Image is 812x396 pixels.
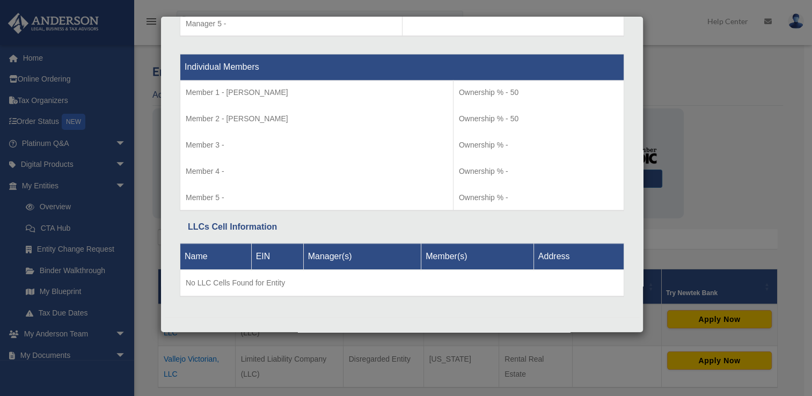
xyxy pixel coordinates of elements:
p: Member 5 - [186,191,448,204]
th: Address [533,243,624,269]
th: Individual Members [180,54,624,80]
p: Ownership % - [459,138,618,152]
div: LLCs Cell Information [188,219,616,234]
th: Member(s) [421,243,534,269]
p: Ownership % - [459,165,618,178]
p: Member 1 - [PERSON_NAME] [186,86,448,99]
p: Manager 5 - [186,17,397,31]
p: Member 3 - [186,138,448,152]
th: Manager(s) [303,243,421,269]
p: Ownership % - 50 [459,86,618,99]
th: EIN [251,243,303,269]
p: Member 2 - [PERSON_NAME] [186,112,448,126]
td: No LLC Cells Found for Entity [180,269,624,296]
p: Ownership % - 50 [459,112,618,126]
p: Ownership % - [459,191,618,204]
th: Name [180,243,252,269]
p: Member 4 - [186,165,448,178]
